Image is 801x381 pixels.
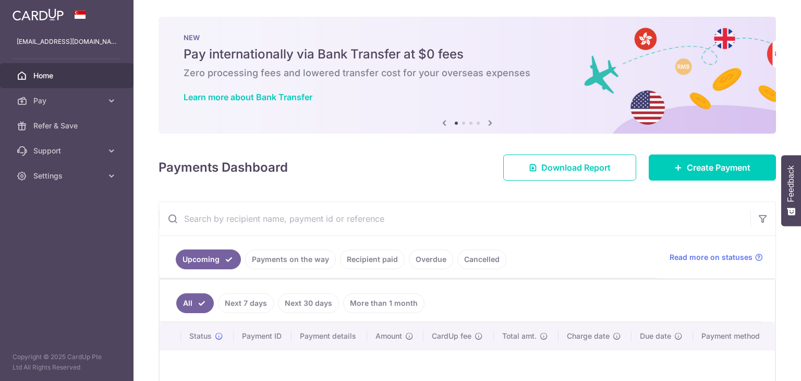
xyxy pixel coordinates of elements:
[176,249,241,269] a: Upcoming
[13,8,64,21] img: CardUp
[670,252,763,263] a: Read more on statuses
[159,202,750,235] input: Search by recipient name, payment id or reference
[432,331,471,341] span: CardUp fee
[189,331,212,341] span: Status
[33,70,102,81] span: Home
[503,154,636,181] a: Download Report
[457,249,506,269] a: Cancelled
[17,37,117,47] p: [EMAIL_ADDRESS][DOMAIN_NAME]
[33,146,102,156] span: Support
[649,154,776,181] a: Create Payment
[502,331,537,341] span: Total amt.
[541,161,611,174] span: Download Report
[33,96,102,106] span: Pay
[343,293,424,313] a: More than 1 month
[245,249,336,269] a: Payments on the way
[278,293,339,313] a: Next 30 days
[670,252,753,263] span: Read more on statuses
[159,158,288,177] h4: Payments Dashboard
[184,33,751,42] p: NEW
[159,17,776,134] img: Bank transfer banner
[33,171,102,181] span: Settings
[640,331,671,341] span: Due date
[218,293,274,313] a: Next 7 days
[375,331,402,341] span: Amount
[176,293,214,313] a: All
[184,92,312,102] a: Learn more about Bank Transfer
[33,121,102,131] span: Refer & Save
[693,323,775,350] th: Payment method
[409,249,453,269] a: Overdue
[184,67,751,79] h6: Zero processing fees and lowered transfer cost for your overseas expenses
[567,331,610,341] span: Charge date
[234,323,292,350] th: Payment ID
[786,165,796,202] span: Feedback
[340,249,405,269] a: Recipient paid
[292,323,367,350] th: Payment details
[781,155,801,226] button: Feedback - Show survey
[184,46,751,63] h5: Pay internationally via Bank Transfer at $0 fees
[687,161,750,174] span: Create Payment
